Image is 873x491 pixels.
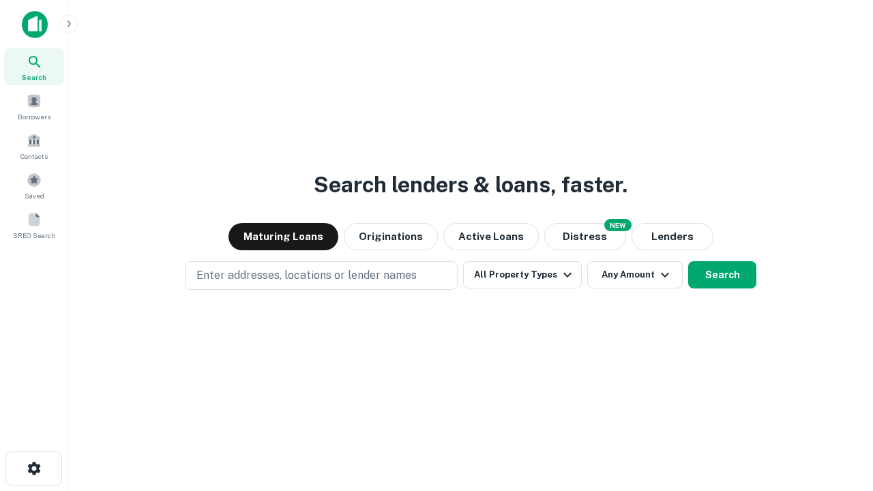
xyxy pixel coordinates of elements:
[632,223,713,250] button: Lenders
[344,223,438,250] button: Originations
[4,128,64,164] a: Contacts
[4,48,64,85] a: Search
[314,168,627,201] h3: Search lenders & loans, faster.
[228,223,338,250] button: Maturing Loans
[18,111,50,122] span: Borrowers
[185,261,458,290] button: Enter addresses, locations or lender names
[4,88,64,125] a: Borrowers
[805,382,873,447] iframe: Chat Widget
[4,167,64,204] a: Saved
[22,72,46,83] span: Search
[544,223,626,250] button: Search distressed loans with lien and other non-mortgage details.
[604,219,632,231] div: NEW
[13,230,55,241] span: SREO Search
[196,267,417,284] p: Enter addresses, locations or lender names
[25,190,44,201] span: Saved
[22,11,48,38] img: capitalize-icon.png
[688,261,756,288] button: Search
[463,261,582,288] button: All Property Types
[443,223,539,250] button: Active Loans
[4,207,64,243] a: SREO Search
[587,261,683,288] button: Any Amount
[20,151,48,162] span: Contacts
